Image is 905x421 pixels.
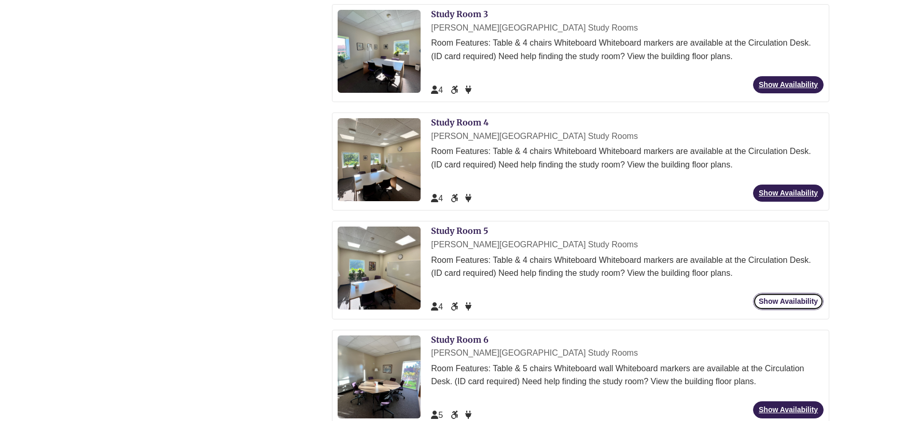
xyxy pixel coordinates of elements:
a: Show Availability [753,76,824,93]
span: Power Available [465,302,471,311]
a: Study Room 4 [431,117,489,128]
div: Room Features: Table & 4 chairs Whiteboard Whiteboard markers are available at the Circulation De... [431,254,824,280]
span: Accessible Seat/Space [451,86,460,94]
div: [PERSON_NAME][GEOGRAPHIC_DATA] Study Rooms [431,346,824,360]
div: [PERSON_NAME][GEOGRAPHIC_DATA] Study Rooms [431,130,824,143]
img: Study Room 3 [338,10,421,93]
a: Study Room 6 [431,334,489,345]
span: Accessible Seat/Space [451,411,460,419]
div: Room Features: Table & 4 chairs Whiteboard Whiteboard markers are available at the Circulation De... [431,36,824,63]
span: Power Available [465,194,471,203]
span: The capacity of this space [431,86,443,94]
img: Study Room 4 [338,118,421,201]
img: Study Room 6 [338,335,421,418]
span: The capacity of this space [431,411,443,419]
div: [PERSON_NAME][GEOGRAPHIC_DATA] Study Rooms [431,238,824,251]
a: Show Availability [753,185,824,202]
span: The capacity of this space [431,194,443,203]
a: Study Room 3 [431,9,488,19]
span: Accessible Seat/Space [451,194,460,203]
a: Show Availability [753,401,824,418]
span: Power Available [465,411,471,419]
span: The capacity of this space [431,302,443,311]
img: Study Room 5 [338,227,421,310]
span: Accessible Seat/Space [451,302,460,311]
a: Study Room 5 [431,226,488,236]
a: Show Availability [753,293,824,310]
div: Room Features: Table & 5 chairs Whiteboard wall Whiteboard markers are available at the Circulati... [431,362,824,388]
div: Room Features: Table & 4 chairs Whiteboard Whiteboard markers are available at the Circulation De... [431,145,824,171]
span: Power Available [465,86,471,94]
div: [PERSON_NAME][GEOGRAPHIC_DATA] Study Rooms [431,21,824,35]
